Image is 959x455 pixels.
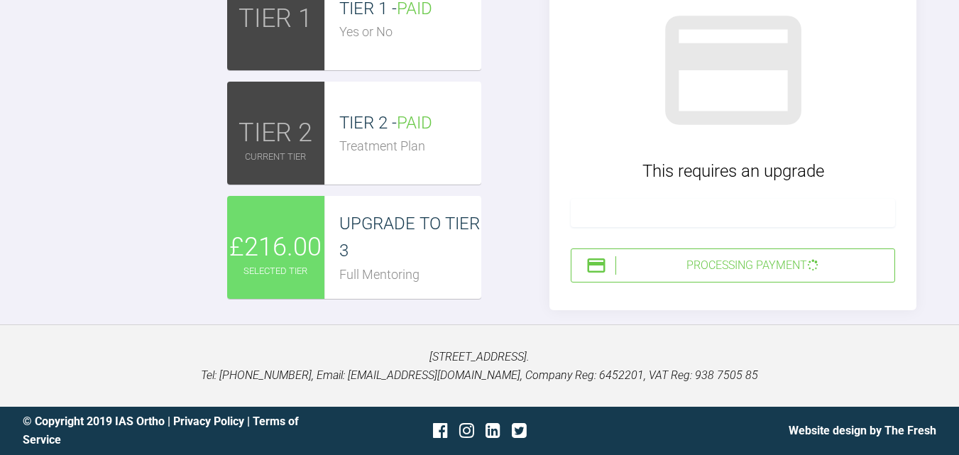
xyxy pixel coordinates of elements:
[580,207,886,220] iframe: Secure card payment input frame
[23,412,327,449] div: © Copyright 2019 IAS Ortho | |
[586,255,607,276] img: stripeIcon.ae7d7783.svg
[173,415,244,428] a: Privacy Policy
[397,113,432,133] span: PAID
[229,227,322,268] span: £216.00
[571,158,895,185] div: This requires an upgrade
[615,256,889,275] div: Processing Payment
[339,265,482,285] div: Full Mentoring
[339,113,432,133] span: TIER 2 -
[23,415,299,446] a: Terms of Service
[789,424,936,437] a: Website design by The Fresh
[339,214,480,261] span: UPGRADE TO TIER 3
[339,136,482,157] div: Treatment Plan
[339,22,482,43] div: Yes or No
[239,113,312,154] span: TIER 2
[23,348,936,384] p: [STREET_ADDRESS]. Tel: [PHONE_NUMBER], Email: [EMAIL_ADDRESS][DOMAIN_NAME], Company Reg: 6452201,...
